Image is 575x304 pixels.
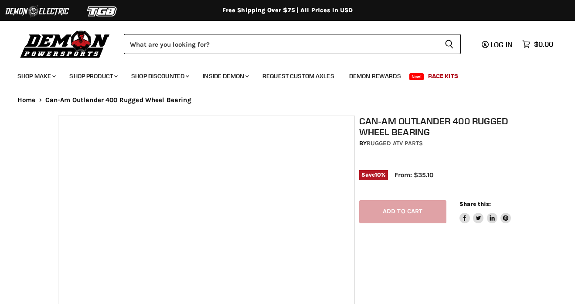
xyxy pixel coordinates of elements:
[256,67,341,85] a: Request Custom Axles
[459,201,491,207] span: Share this:
[125,67,194,85] a: Shop Discounted
[359,116,521,137] h1: Can-Am Outlander 400 Rugged Wheel Bearing
[409,73,424,80] span: New!
[518,38,558,51] a: $0.00
[70,3,135,20] img: TGB Logo 2
[459,200,511,223] aside: Share this:
[367,140,423,147] a: Rugged ATV Parts
[359,170,388,180] span: Save %
[196,67,254,85] a: Inside Demon
[124,34,461,54] form: Product
[478,41,518,48] a: Log in
[17,28,113,59] img: Demon Powersports
[534,40,553,48] span: $0.00
[63,67,123,85] a: Shop Product
[11,67,61,85] a: Shop Make
[124,34,438,54] input: Search
[4,3,70,20] img: Demon Electric Logo 2
[422,67,465,85] a: Race Kits
[438,34,461,54] button: Search
[17,96,36,104] a: Home
[375,171,381,178] span: 10
[45,96,191,104] span: Can-Am Outlander 400 Rugged Wheel Bearing
[359,139,521,148] div: by
[343,67,408,85] a: Demon Rewards
[11,64,551,85] ul: Main menu
[395,171,433,179] span: From: $35.10
[490,40,513,49] span: Log in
